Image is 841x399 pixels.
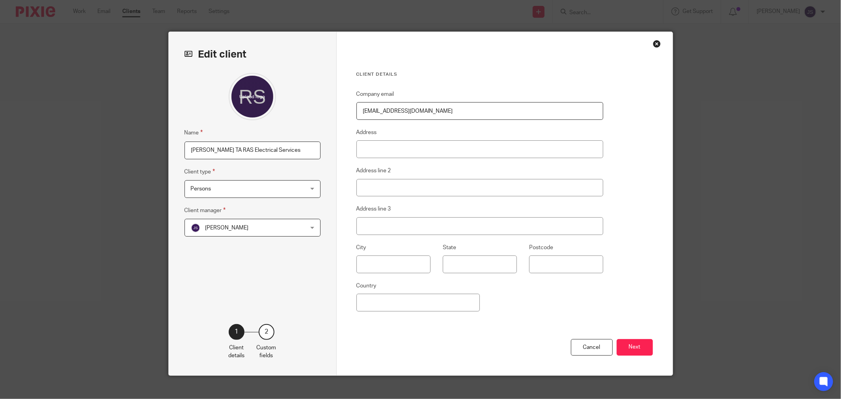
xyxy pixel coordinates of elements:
label: Address [356,129,377,136]
h3: Client details [356,71,604,78]
button: Next [617,339,653,356]
label: State [443,244,456,252]
label: Client manager [185,206,226,215]
div: 2 [259,324,274,340]
label: Company email [356,90,394,98]
label: City [356,244,366,252]
label: Name [185,128,203,137]
img: svg%3E [191,223,200,233]
p: Client details [229,344,245,360]
div: Close this dialog window [653,40,661,48]
div: Cancel [571,339,613,356]
label: Address line 2 [356,167,391,175]
span: Persons [191,186,211,192]
h2: Edit client [185,48,321,61]
div: 1 [229,324,244,340]
label: Client type [185,167,215,176]
p: Custom fields [257,344,276,360]
span: [PERSON_NAME] [205,225,249,231]
label: Address line 3 [356,205,391,213]
label: Country [356,282,377,290]
label: Postcode [529,244,553,252]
